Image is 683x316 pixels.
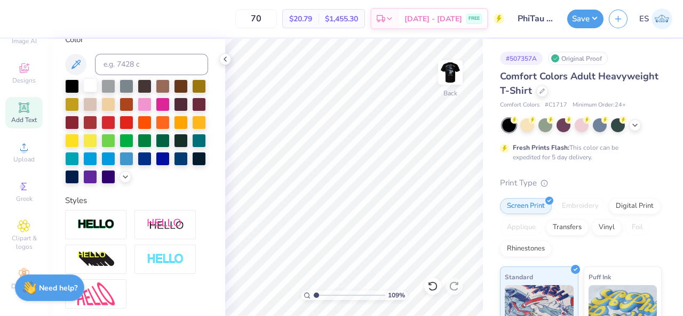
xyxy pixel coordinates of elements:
[235,9,277,28] input: – –
[639,13,649,25] span: ES
[589,271,611,282] span: Puff Ink
[573,101,626,110] span: Minimum Order: 24 +
[513,143,644,162] div: This color can be expedited for 5 day delivery.
[39,283,77,293] strong: Need help?
[505,271,533,282] span: Standard
[11,116,37,124] span: Add Text
[12,37,37,45] span: Image AI
[500,70,658,97] span: Comfort Colors Adult Heavyweight T-Shirt
[65,34,208,46] div: Color
[500,220,543,236] div: Applique
[555,198,606,214] div: Embroidery
[592,220,622,236] div: Vinyl
[652,9,672,29] img: Ephraim Stites
[500,52,543,65] div: # 507357A
[5,234,43,251] span: Clipart & logos
[77,218,115,231] img: Stroke
[639,9,672,29] a: ES
[500,241,552,257] div: Rhinestones
[500,198,552,214] div: Screen Print
[625,220,650,236] div: Foil
[147,218,184,231] img: Shadow
[13,155,35,164] span: Upload
[609,198,661,214] div: Digital Print
[77,282,115,305] img: Free Distort
[443,88,457,98] div: Back
[567,10,603,28] button: Save
[12,76,36,85] span: Designs
[548,52,608,65] div: Original Proof
[500,177,662,189] div: Print Type
[440,62,461,83] img: Back
[289,13,312,25] span: $20.79
[95,54,208,75] input: e.g. 7428 c
[500,101,539,110] span: Comfort Colors
[11,282,37,290] span: Decorate
[388,290,405,300] span: 109 %
[546,220,589,236] div: Transfers
[77,251,115,268] img: 3d Illusion
[513,143,569,152] strong: Fresh Prints Flash:
[404,13,462,25] span: [DATE] - [DATE]
[147,253,184,265] img: Negative Space
[510,8,562,29] input: Untitled Design
[65,195,208,207] div: Styles
[325,13,358,25] span: $1,455.30
[468,15,480,22] span: FREE
[545,101,567,110] span: # C1717
[16,195,33,203] span: Greek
